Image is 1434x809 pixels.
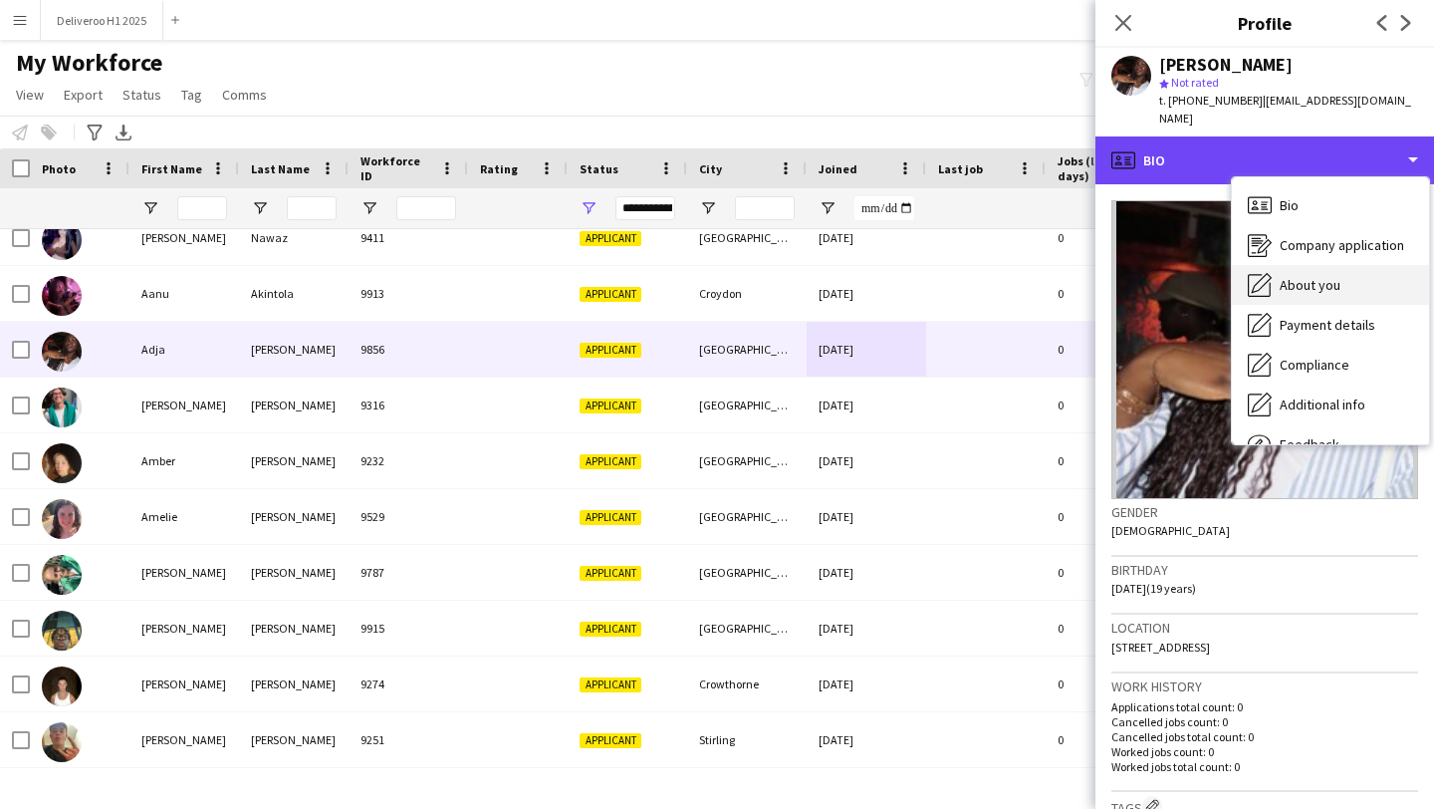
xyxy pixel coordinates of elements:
[1111,759,1418,774] p: Worked jobs total count: 0
[141,199,159,217] button: Open Filter Menu
[807,489,926,544] div: [DATE]
[42,499,82,539] img: Amelie Davies
[580,199,597,217] button: Open Filter Menu
[580,510,641,525] span: Applicant
[807,601,926,656] div: [DATE]
[360,153,432,183] span: Workforce ID
[1159,56,1293,74] div: [PERSON_NAME]
[580,343,641,358] span: Applicant
[1280,435,1339,453] span: Feedback
[129,266,239,321] div: Aanu
[1046,489,1175,544] div: 0
[1095,136,1434,184] div: Bio
[1046,601,1175,656] div: 0
[1159,93,1263,108] span: t. [PHONE_NUMBER]
[1111,503,1418,521] h3: Gender
[1232,265,1429,305] div: About you
[42,555,82,595] img: Anastasia Constantine
[1232,345,1429,385] div: Compliance
[1111,561,1418,579] h3: Birthday
[239,712,349,767] div: [PERSON_NAME]
[1111,619,1418,637] h3: Location
[1280,316,1375,334] span: Payment details
[1111,640,1210,655] span: [STREET_ADDRESS]
[16,48,162,78] span: My Workforce
[1111,581,1196,596] span: [DATE] (19 years)
[687,266,807,321] div: Croydon
[687,378,807,432] div: [GEOGRAPHIC_DATA]
[580,622,641,637] span: Applicant
[938,161,983,176] span: Last job
[64,86,103,104] span: Export
[42,611,82,651] img: Andrew Wilson
[251,199,269,217] button: Open Filter Menu
[129,433,239,488] div: Amber
[1111,523,1230,538] span: [DEMOGRAPHIC_DATA]
[1046,322,1175,377] div: 0
[129,601,239,656] div: [PERSON_NAME]
[349,712,468,767] div: 9251
[1046,433,1175,488] div: 0
[1046,712,1175,767] div: 0
[349,489,468,544] div: 9529
[699,199,717,217] button: Open Filter Menu
[580,566,641,581] span: Applicant
[1280,196,1299,214] span: Bio
[141,161,202,176] span: First Name
[1095,10,1434,36] h3: Profile
[349,210,468,265] div: 9411
[1280,236,1404,254] span: Company application
[42,667,82,706] img: Archie Sheppard
[42,388,82,427] img: Alfred Raynor
[122,86,161,104] span: Status
[129,545,239,600] div: [PERSON_NAME]
[239,433,349,488] div: [PERSON_NAME]
[480,161,518,176] span: Rating
[173,82,210,108] a: Tag
[580,399,641,413] span: Applicant
[181,86,202,104] span: Tag
[42,722,82,762] img: Ashton Pellow
[239,322,349,377] div: [PERSON_NAME]
[1280,276,1340,294] span: About you
[349,601,468,656] div: 9915
[349,322,468,377] div: 9856
[1111,744,1418,759] p: Worked jobs count: 0
[580,677,641,692] span: Applicant
[360,199,378,217] button: Open Filter Menu
[819,161,857,176] span: Joined
[239,545,349,600] div: [PERSON_NAME]
[687,322,807,377] div: [GEOGRAPHIC_DATA]
[287,196,337,220] input: Last Name Filter Input
[42,332,82,372] img: Adja Seck
[580,454,641,469] span: Applicant
[699,161,722,176] span: City
[239,210,349,265] div: Nawaz
[807,210,926,265] div: [DATE]
[687,433,807,488] div: [GEOGRAPHIC_DATA]
[687,545,807,600] div: [GEOGRAPHIC_DATA]
[807,378,926,432] div: [DATE]
[1111,200,1418,499] img: Crew avatar or photo
[129,712,239,767] div: [PERSON_NAME]
[687,489,807,544] div: [GEOGRAPHIC_DATA]
[1280,396,1365,413] span: Additional info
[580,161,618,176] span: Status
[1171,75,1219,90] span: Not rated
[83,121,107,144] app-action-btn: Advanced filters
[239,266,349,321] div: Akintola
[1232,385,1429,424] div: Additional info
[854,196,914,220] input: Joined Filter Input
[16,86,44,104] span: View
[807,322,926,377] div: [DATE]
[129,378,239,432] div: [PERSON_NAME]
[687,210,807,265] div: [GEOGRAPHIC_DATA]
[177,196,227,220] input: First Name Filter Input
[1046,266,1175,321] div: 0
[129,322,239,377] div: Adja
[56,82,111,108] a: Export
[41,1,163,40] button: Deliveroo H1 2025
[396,196,456,220] input: Workforce ID Filter Input
[580,287,641,302] span: Applicant
[42,443,82,483] img: Amber Oconnor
